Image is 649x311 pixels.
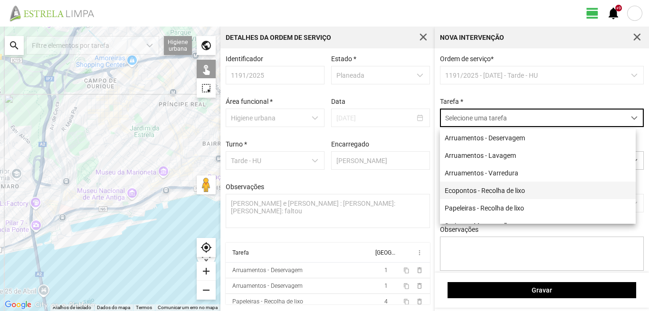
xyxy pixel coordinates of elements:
label: Turno * [226,140,247,148]
span: Arruamentos - Varredura [445,169,518,177]
span: more_vert [416,249,423,256]
span: 1 [384,283,388,289]
div: highlight_alt [197,79,216,98]
li: Arruamentos - Lavagem [440,146,636,164]
label: Observações [226,183,264,191]
label: Identificador [226,55,263,63]
div: add [197,262,216,281]
div: public [197,36,216,55]
div: dropdown trigger [625,109,644,127]
img: file [7,5,105,22]
span: delete_outline [416,298,423,305]
span: content_copy [403,283,410,289]
li: Papeleiras - Recolha de lixo [440,199,636,217]
div: Arruamentos - Deservagem [232,267,303,274]
label: Área funcional * [226,98,273,105]
span: Arruamentos - Lavagem [445,152,516,159]
div: Higiene urbana [164,36,192,55]
label: Observações [440,226,478,233]
li: Arruamentos - Varredura [440,164,636,182]
span: Papeleiras - Recolha de lixo [445,204,524,212]
span: Selecione uma tarefa [440,109,625,127]
li: Ecopontos - Recolha de lixo [440,182,636,199]
div: +9 [615,5,622,11]
div: Tarefa [232,249,249,256]
span: content_copy [403,299,410,305]
div: Detalhes da Ordem de Serviço [226,34,331,41]
div: Nova intervenção [440,34,504,41]
label: Data [331,98,345,105]
span: Sarjetas - Manutenção [445,222,511,229]
span: Gravar [453,286,631,294]
a: Abrir esta área no Google Maps (abre uma nova janela) [2,299,34,311]
a: Termos [136,305,152,310]
label: Estado * [331,55,356,63]
button: Arraste o Pegman para o mapa para abrir o Street View [197,175,216,194]
span: view_day [585,6,600,20]
button: Dados do mapa [97,304,130,311]
span: delete_outline [416,266,423,274]
button: content_copy [403,298,411,305]
img: Google [2,299,34,311]
a: Comunicar um erro no mapa [158,305,218,310]
span: delete_outline [416,282,423,290]
label: Encarregado [331,140,369,148]
span: notifications [606,6,620,20]
div: [GEOGRAPHIC_DATA] [375,249,395,256]
div: touch_app [197,60,216,79]
span: 1 [384,267,388,274]
div: Papeleiras - Recolha de lixo [232,298,303,305]
div: Arruamentos - Deservagem [232,283,303,289]
span: content_copy [403,267,410,274]
span: Arruamentos - Deservagem [445,134,525,142]
label: Tarefa * [440,98,463,105]
div: search [5,36,24,55]
button: Gravar [448,282,636,298]
span: Ordem de serviço [440,55,494,63]
span: 4 [384,298,388,305]
button: content_copy [403,266,411,274]
li: Sarjetas - Manutenção [440,217,636,234]
div: my_location [197,238,216,257]
div: remove [197,281,216,300]
button: content_copy [403,282,411,290]
li: Arruamentos - Deservagem [440,129,636,146]
span: Ecopontos - Recolha de lixo [445,187,525,194]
